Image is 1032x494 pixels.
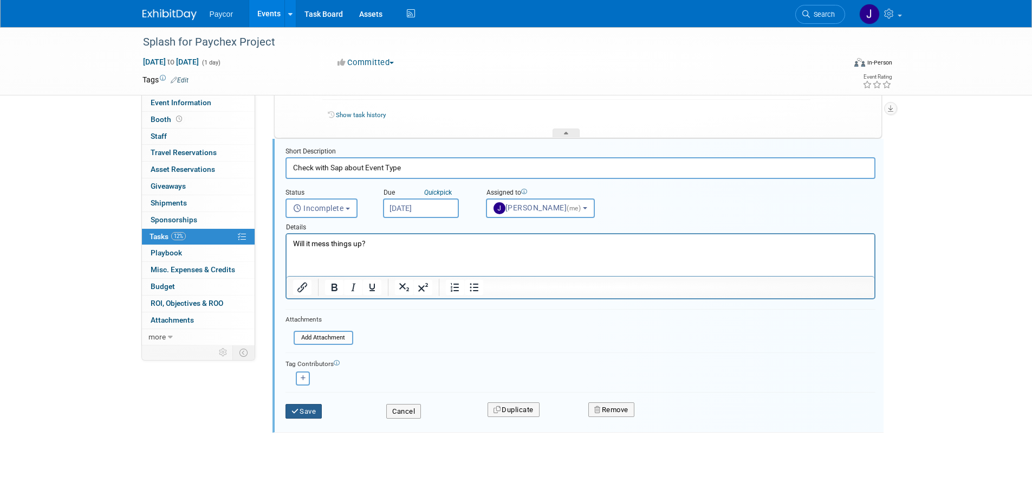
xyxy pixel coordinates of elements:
[142,129,255,145] a: Staff
[142,9,197,20] img: ExhibitDay
[150,232,186,241] span: Tasks
[344,280,362,295] button: Italic
[201,59,220,66] span: (1 day)
[588,402,634,418] button: Remove
[142,57,199,67] span: [DATE] [DATE]
[488,402,540,418] button: Duplicate
[862,74,892,80] div: Event Rating
[142,212,255,228] a: Sponsorships
[142,279,255,295] a: Budget
[142,312,255,329] a: Attachments
[148,332,166,341] span: more
[494,203,583,212] span: [PERSON_NAME]
[151,198,187,207] span: Shipments
[293,204,344,213] span: Incomplete
[210,10,233,18] span: Paycor
[171,76,189,84] a: Edit
[285,218,875,233] div: Details
[285,198,358,218] button: Incomplete
[285,188,367,198] div: Status
[151,215,197,224] span: Sponsorships
[142,329,255,345] a: more
[854,58,865,67] img: Format-Inperson.png
[151,316,194,324] span: Attachments
[171,232,186,240] span: 12%
[166,57,176,66] span: to
[214,345,233,360] td: Personalize Event Tab Strip
[151,115,184,124] span: Booth
[142,178,255,195] a: Giveaways
[795,5,845,24] a: Search
[142,195,255,211] a: Shipments
[465,280,483,295] button: Bullet list
[151,98,211,107] span: Event Information
[142,145,255,161] a: Travel Reservations
[567,204,581,212] span: (me)
[383,188,470,198] div: Due
[325,280,343,295] button: Bold
[151,248,182,257] span: Playbook
[395,280,413,295] button: Subscript
[383,198,459,218] input: Due Date
[151,148,217,157] span: Travel Reservations
[285,357,875,369] div: Tag Contributors
[859,4,880,24] img: Jenny Campbell
[810,10,835,18] span: Search
[386,404,421,419] button: Cancel
[422,188,454,197] a: Quickpick
[867,59,892,67] div: In-Person
[142,74,189,85] td: Tags
[287,234,874,276] iframe: Rich Text Area
[334,57,398,68] button: Committed
[142,229,255,245] a: Tasks12%
[336,111,386,119] a: Show task history
[285,157,875,178] input: Name of task or a short description
[151,299,223,307] span: ROI, Objectives & ROO
[486,198,595,218] button: [PERSON_NAME](me)
[363,280,381,295] button: Underline
[151,265,235,274] span: Misc. Expenses & Credits
[285,404,322,419] button: Save
[151,132,167,140] span: Staff
[151,182,186,190] span: Giveaways
[142,296,255,312] a: ROI, Objectives & ROO
[424,189,440,196] i: Quick
[446,280,464,295] button: Numbered list
[142,162,255,178] a: Asset Reservations
[151,282,175,291] span: Budget
[781,56,893,73] div: Event Format
[142,95,255,111] a: Event Information
[142,112,255,128] a: Booth
[174,115,184,123] span: Booth not reserved yet
[142,245,255,261] a: Playbook
[285,315,353,324] div: Attachments
[232,345,255,360] td: Toggle Event Tabs
[414,280,432,295] button: Superscript
[142,262,255,278] a: Misc. Expenses & Credits
[285,147,875,157] div: Short Description
[293,280,311,295] button: Insert/edit link
[151,165,215,174] span: Asset Reservations
[139,33,829,52] div: Splash for Paychex Project
[486,188,621,198] div: Assigned to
